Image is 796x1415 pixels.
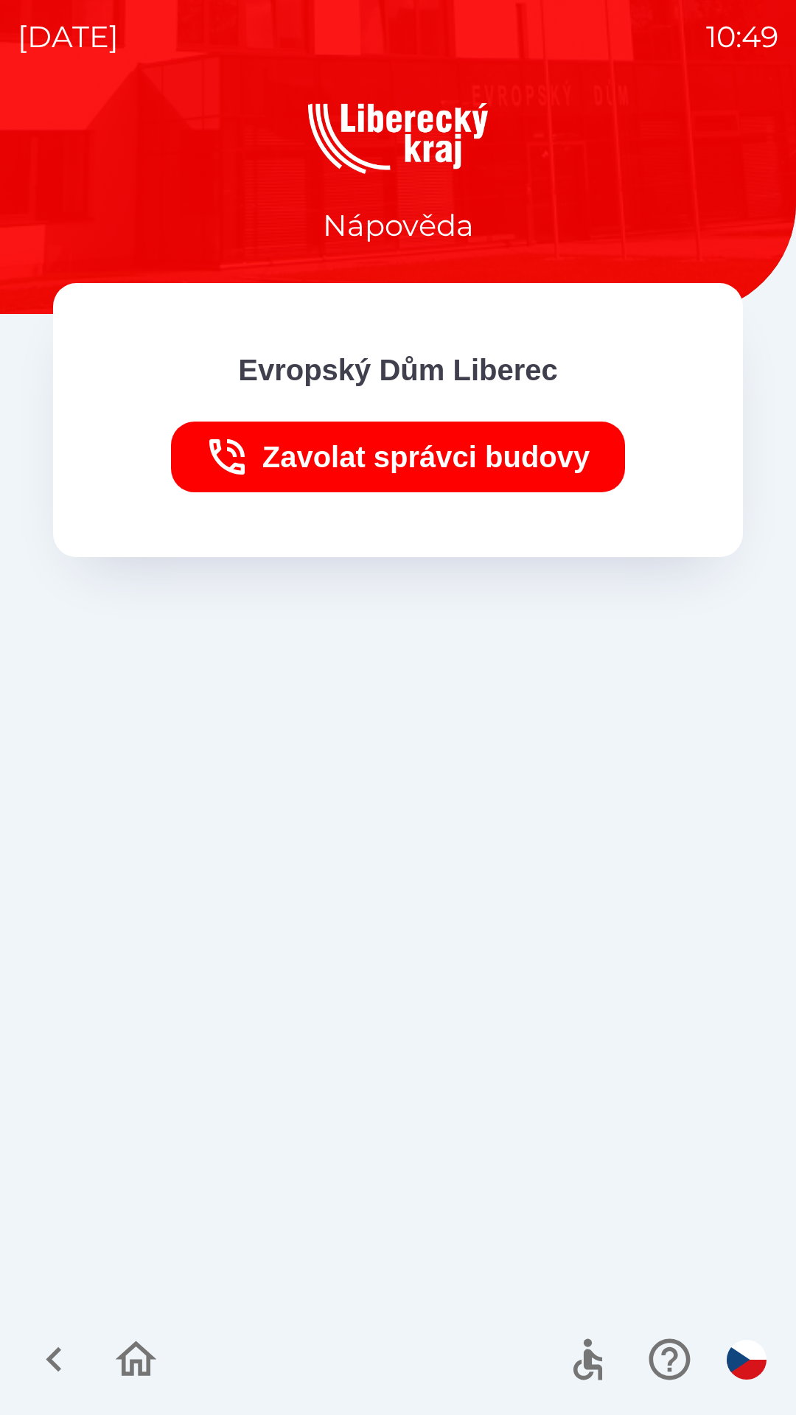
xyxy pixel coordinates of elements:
[171,422,626,492] button: Zavolat správci budovy
[238,348,558,392] p: Evropský Dům Liberec
[18,15,119,59] p: [DATE]
[323,203,474,248] p: Nápověda
[53,103,743,174] img: Logo
[727,1340,767,1380] img: cs flag
[706,15,778,59] p: 10:49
